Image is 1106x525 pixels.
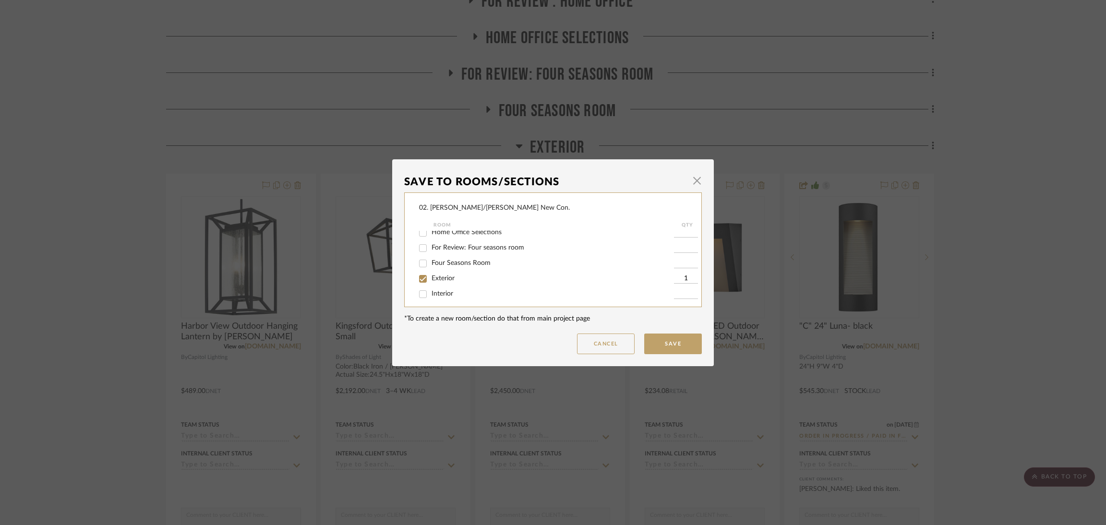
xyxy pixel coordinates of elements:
[404,314,702,324] div: *To create a new room/section do that from main project page
[577,334,635,354] button: Cancel
[432,229,502,236] span: Home Office Selections
[432,244,524,251] span: For Review: Four seasons room
[644,334,702,354] button: Save
[432,260,491,266] span: Four Seasons Room
[432,290,453,297] span: Interior
[404,171,687,192] div: Save To Rooms/Sections
[687,171,707,191] button: Close
[433,219,674,231] div: Room
[432,275,455,282] span: Exterior
[419,203,570,213] div: 02. [PERSON_NAME]/[PERSON_NAME] New Con.
[674,219,700,231] div: QTY
[404,171,702,192] dialog-header: Save To Rooms/Sections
